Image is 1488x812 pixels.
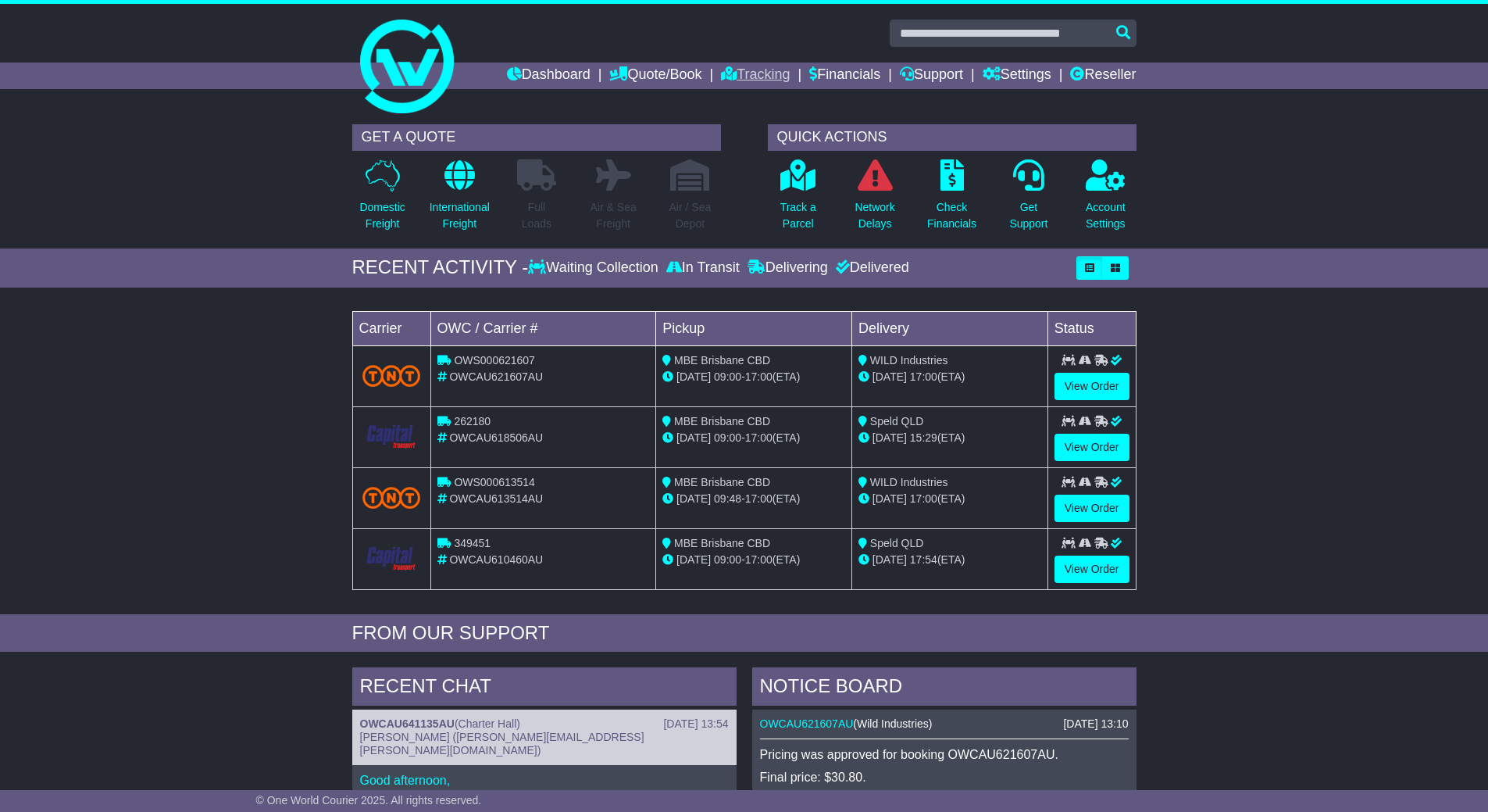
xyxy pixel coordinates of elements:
p: Final price: $30.80. [760,770,1129,785]
p: Network Delays [855,199,894,232]
span: [DATE] [872,553,907,566]
span: [DATE] [676,431,711,444]
div: RECENT CHAT [352,667,737,710]
span: MBE Brisbane CBD [674,537,770,549]
span: 09:00 [714,553,741,566]
span: OWCAU618506AU [449,431,543,444]
p: Air / Sea Depot [669,199,712,232]
div: [DATE] 13:54 [663,717,728,731]
span: 17:00 [745,370,773,383]
a: Dashboard [507,63,591,89]
span: 17:00 [910,492,937,505]
a: Reseller [1070,63,1136,89]
span: OWCAU610460AU [449,553,543,566]
div: GET A QUOTE [352,124,721,151]
div: Delivering [744,259,832,277]
a: OWCAU641135AU [360,717,455,730]
a: Settings [983,63,1051,89]
div: QUICK ACTIONS [768,124,1137,151]
span: 17:00 [745,431,773,444]
img: CapitalTransport.png [362,422,421,452]
div: (ETA) [858,552,1041,568]
a: AccountSettings [1085,159,1126,241]
span: 17:00 [745,553,773,566]
span: 09:00 [714,431,741,444]
span: WILD Industries [870,476,948,488]
a: CheckFinancials [926,159,977,241]
span: 17:54 [910,553,937,566]
span: OWS000621607 [454,354,535,367]
span: MBE Brisbane CBD [674,476,770,488]
span: MBE Brisbane CBD [674,415,770,427]
p: Domestic Freight [359,199,405,232]
span: [DATE] [676,370,711,383]
p: Full Loads [517,199,556,232]
p: Good afternoon, [360,773,729,788]
span: 17:00 [910,370,937,383]
span: WILD Industries [870,354,948,367]
span: MBE Brisbane CBD [674,354,770,367]
span: 262180 [454,415,491,427]
a: Financials [809,63,880,89]
td: OWC / Carrier # [430,311,656,345]
a: OWCAU621607AU [760,717,854,730]
div: Waiting Collection [528,259,662,277]
a: InternationalFreight [429,159,491,241]
a: Support [900,63,963,89]
span: 17:00 [745,492,773,505]
span: [PERSON_NAME] ([PERSON_NAME][EMAIL_ADDRESS][PERSON_NAME][DOMAIN_NAME]) [360,731,644,757]
a: Track aParcel [780,159,817,241]
a: View Order [1054,373,1129,400]
p: Pricing was approved for booking OWCAU621607AU. [760,747,1129,762]
div: [DATE] 13:10 [1063,717,1128,731]
a: View Order [1054,556,1129,583]
a: DomesticFreight [359,159,405,241]
span: OWS000613514 [454,476,535,488]
span: [DATE] [872,431,907,444]
div: (ETA) [858,369,1041,385]
span: 09:00 [714,370,741,383]
span: OWCAU621607AU [449,370,543,383]
div: - (ETA) [662,430,845,446]
div: - (ETA) [662,369,845,385]
span: [DATE] [676,553,711,566]
div: (ETA) [858,491,1041,507]
p: Get Support [1009,199,1047,232]
a: NetworkDelays [854,159,895,241]
span: © One World Courier 2025. All rights reserved. [256,794,482,807]
span: Charter Hall [459,717,517,730]
div: ( ) [360,717,729,731]
p: International Freight [430,199,490,232]
td: Status [1047,311,1136,345]
span: 349451 [454,537,491,549]
div: NOTICE BOARD [752,667,1137,710]
span: 15:29 [910,431,937,444]
p: Check Financials [927,199,976,232]
span: OWCAU613514AU [449,492,543,505]
a: Tracking [721,63,790,89]
img: TNT_Domestic.png [362,365,421,386]
span: Wild Industries [857,717,929,730]
span: [DATE] [872,492,907,505]
div: RECENT ACTIVITY - [352,256,529,279]
div: ( ) [760,717,1129,731]
span: 09:48 [714,492,741,505]
span: Speld QLD [870,537,923,549]
div: In Transit [662,259,744,277]
img: TNT_Domestic.png [362,487,421,508]
img: CapitalTransport.png [362,544,421,574]
div: - (ETA) [662,491,845,507]
td: Carrier [352,311,430,345]
a: Quote/Book [609,63,701,89]
td: Pickup [656,311,852,345]
p: Account Settings [1086,199,1126,232]
p: Track a Parcel [780,199,816,232]
a: GetSupport [1008,159,1048,241]
div: - (ETA) [662,552,845,568]
a: View Order [1054,434,1129,461]
div: Delivered [832,259,909,277]
td: Delivery [851,311,1047,345]
a: View Order [1054,495,1129,522]
span: [DATE] [676,492,711,505]
span: Speld QLD [870,415,923,427]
